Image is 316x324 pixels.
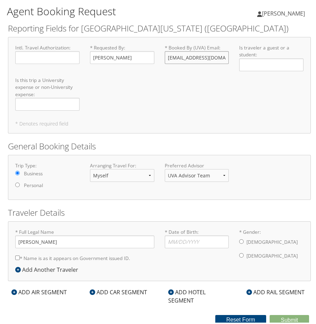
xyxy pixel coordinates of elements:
label: * Requested By : [90,43,154,63]
input: * Name is as it appears on Government issued ID. [15,254,20,259]
h1: Agent Booking Request [7,3,160,17]
input: * Requested By: [90,50,154,63]
span: [PERSON_NAME] [262,8,305,16]
label: Intl. Travel Authorization : [15,43,80,63]
button: Reset Form [215,314,267,323]
div: Add Another Traveler [15,264,82,272]
input: * Gender:[DEMOGRAPHIC_DATA][DEMOGRAPHIC_DATA] [239,238,244,242]
button: Submit [270,314,309,324]
h2: General Booking Details [8,139,311,151]
input: Is this trip a University expense or non-University expense: [15,96,80,109]
label: * Name is as it appears on Government issued ID. [15,250,130,263]
input: * Date of Birth: [165,234,229,247]
input: Intl. Travel Authorization: [15,50,80,63]
label: Trip Type: [15,161,80,168]
div: ADD RAIL SEGMENT [243,287,308,295]
h5: * Denotes required field [15,120,304,125]
a: [PERSON_NAME] [257,2,312,22]
label: Is traveler a guest or a student : [239,43,304,70]
label: Preferred Advisor [165,161,229,168]
input: * Full Legal Name [15,234,154,247]
label: * Date of Birth: [165,227,229,247]
label: Arranging Travel For: [90,161,154,168]
label: Is this trip a University expense or non-University expense : [15,75,80,109]
label: * Full Legal Name [15,227,154,247]
label: * Booked By (UVA) Email : [165,43,229,63]
input: * Gender:[DEMOGRAPHIC_DATA][DEMOGRAPHIC_DATA] [239,252,244,256]
label: [DEMOGRAPHIC_DATA] [246,248,298,261]
div: ADD AIR SEGMENT [8,287,70,295]
label: [DEMOGRAPHIC_DATA] [246,234,298,247]
input: * Booked By (UVA) Email: [165,50,229,63]
h2: Traveler Details [8,205,311,217]
h2: Reporting Fields for [GEOGRAPHIC_DATA][US_STATE] ([GEOGRAPHIC_DATA]) [8,21,311,33]
label: Personal [24,180,43,187]
div: ADD CAR SEGMENT [86,287,151,295]
label: * Gender: [239,227,304,262]
div: ADD HOTEL SEGMENT [165,287,233,303]
label: Business [24,169,43,176]
input: Is traveler a guest or a student: [239,57,304,70]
